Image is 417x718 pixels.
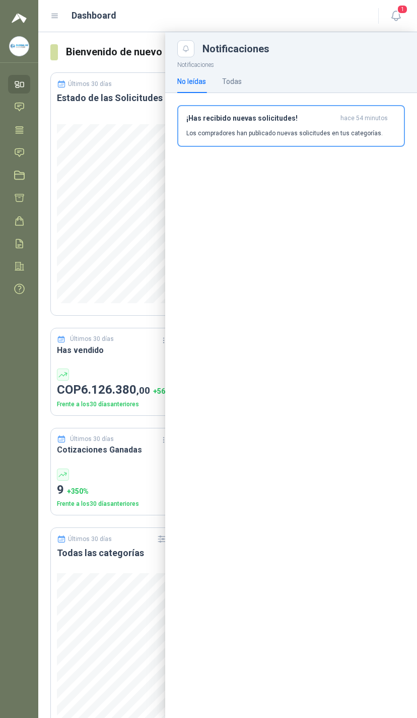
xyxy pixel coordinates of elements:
[340,114,388,123] span: hace 54 minutos
[12,12,27,24] img: Logo peakr
[165,57,417,70] p: Notificaciones
[72,9,116,23] h1: Dashboard
[222,76,242,87] div: Todas
[202,44,405,54] div: Notificaciones
[177,76,206,87] div: No leídas
[387,7,405,25] button: 1
[397,5,408,14] span: 1
[186,129,383,138] p: Los compradores han publicado nuevas solicitudes en tus categorías.
[10,37,29,56] img: Company Logo
[177,105,405,147] button: ¡Has recibido nuevas solicitudes!hace 54 minutos Los compradores han publicado nuevas solicitudes...
[177,40,194,57] button: Close
[186,114,336,123] h3: ¡Has recibido nuevas solicitudes!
